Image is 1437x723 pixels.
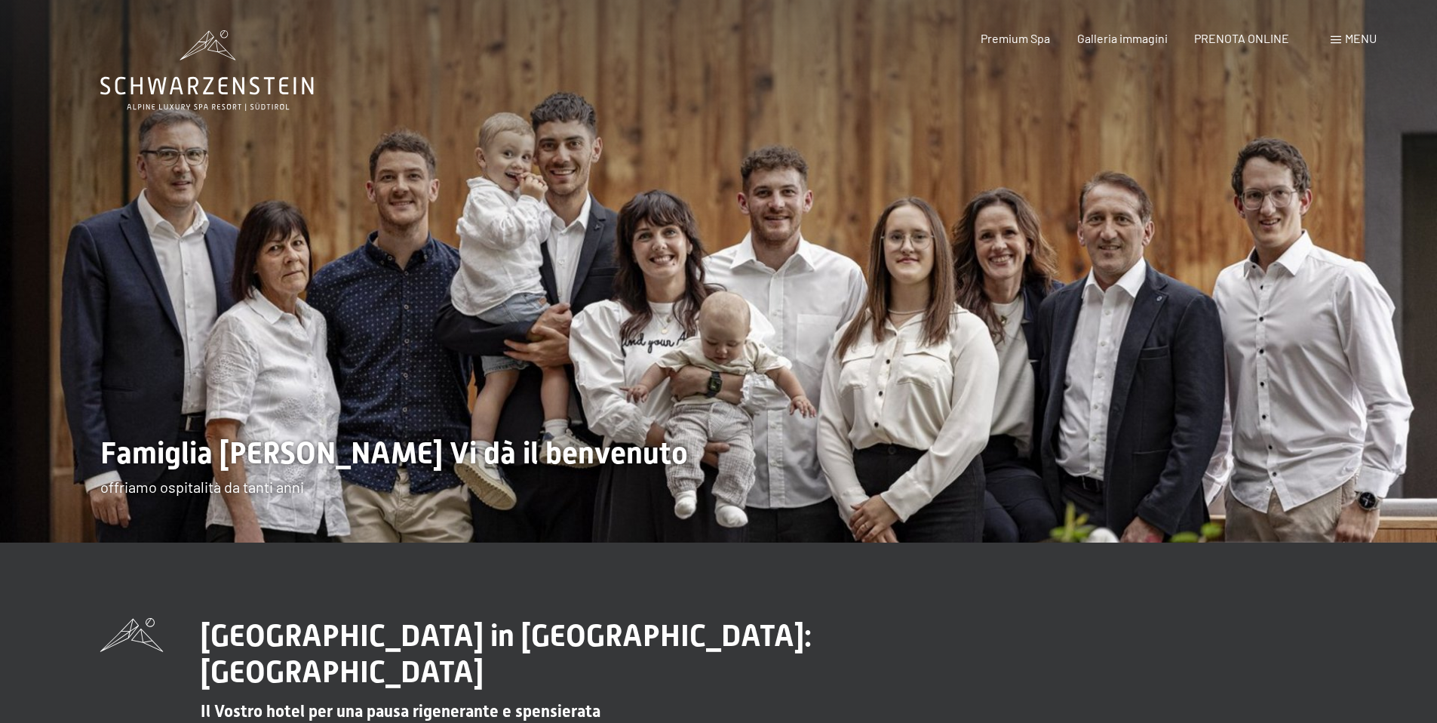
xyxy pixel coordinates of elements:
[1194,31,1289,45] a: PRENOTA ONLINE
[981,31,1050,45] a: Premium Spa
[100,435,688,471] span: Famiglia [PERSON_NAME] Vi dà il benvenuto
[1345,31,1377,45] span: Menu
[1077,31,1168,45] a: Galleria immagini
[201,618,812,690] span: [GEOGRAPHIC_DATA] in [GEOGRAPHIC_DATA]: [GEOGRAPHIC_DATA]
[100,478,304,496] span: offriamo ospitalità da tanti anni
[201,702,600,721] span: Il Vostro hotel per una pausa rigenerante e spensierata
